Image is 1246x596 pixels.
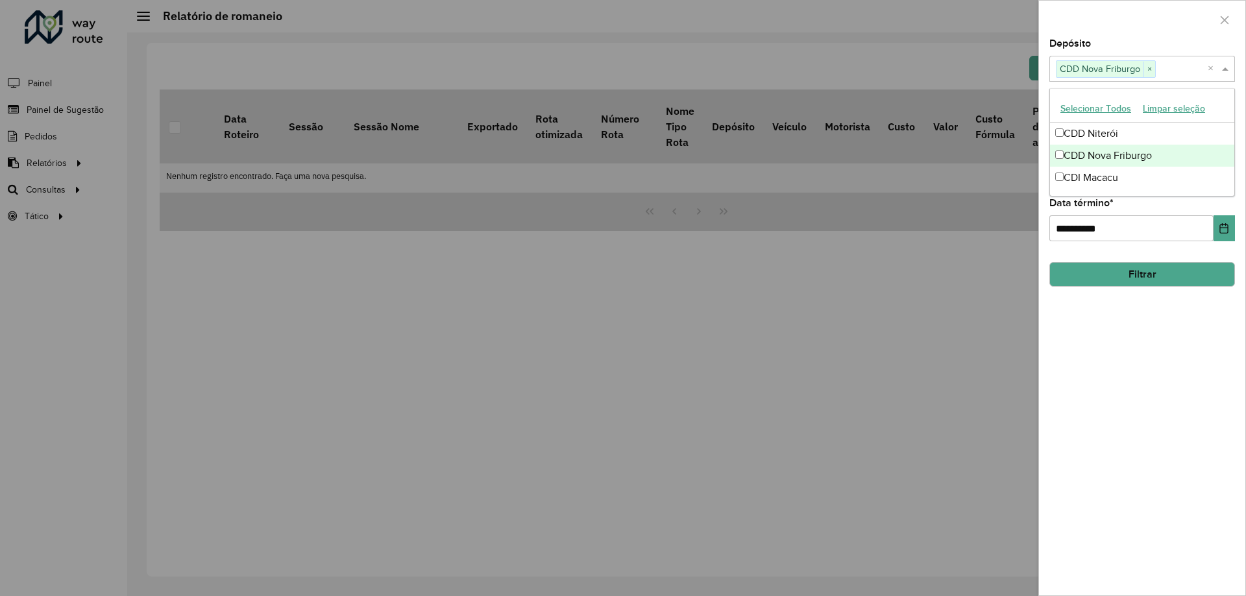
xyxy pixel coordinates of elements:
button: Limpar seleção [1137,99,1211,119]
button: Selecionar Todos [1055,99,1137,119]
button: Filtrar [1049,262,1235,287]
label: Data término [1049,195,1114,211]
span: × [1143,62,1155,77]
button: Choose Date [1214,215,1235,241]
div: CDD Nova Friburgo [1050,145,1234,167]
div: CDD Niterói [1050,123,1234,145]
span: Clear all [1208,61,1219,77]
ng-dropdown-panel: Options list [1049,88,1235,197]
label: Depósito [1049,36,1091,51]
div: CDI Macacu [1050,167,1234,189]
span: CDD Nova Friburgo [1057,61,1143,77]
